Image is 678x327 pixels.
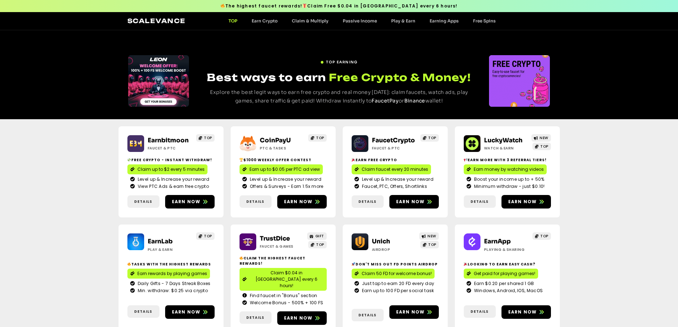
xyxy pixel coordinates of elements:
[127,305,159,318] a: Details
[396,309,425,315] span: Earn now
[202,88,476,105] p: Explore the best legit ways to earn free crypto and real money [DATE]: claim faucets, watch ads, ...
[472,280,534,287] span: Earn $0.20 per shared 1 GB
[277,195,327,209] a: Earn now
[137,270,207,277] span: Earn rewards by playing games
[134,199,152,204] span: Details
[248,300,324,306] span: Welcome Bonus - 500% + 100 FS
[474,270,535,277] span: Get paid for playing games!
[240,157,327,163] h2: $1000 Weekly Offer contest
[540,233,548,239] span: TOP
[260,235,290,242] a: TrustDice
[472,183,545,190] span: Minimum withdraw - just $0.10!
[396,199,425,205] span: Earn now
[260,137,291,144] a: CoinPayU
[372,238,390,245] a: Unich
[352,262,439,267] h2: Don't miss out Fd points airdrop
[303,4,307,8] img: 🎁
[165,195,215,209] a: Earn now
[248,176,321,183] span: Level up & Increase your reward
[362,270,432,277] span: Claim 50 FD for welcome bonus!
[165,305,215,319] a: Earn now
[207,71,326,84] span: Best ways to earn
[221,18,245,23] a: TOP
[136,280,211,287] span: Daily Gifts - 7 Days Streak Boxes
[352,269,435,279] a: Claim 50 FD for welcome bonus!
[489,55,550,107] div: Slides
[277,311,327,325] a: Earn now
[484,146,529,151] h2: Watch & Earn
[320,57,357,65] a: TOP EARNING
[360,183,427,190] span: Faucet, PTC, Offers, Shortlinks
[464,158,467,162] img: 📢
[358,312,377,318] span: Details
[489,55,550,107] div: 1 / 3
[172,199,201,205] span: Earn now
[284,315,313,321] span: Earn now
[249,166,320,173] span: Earn up to $0.05 per PTC ad view
[260,244,304,249] h2: Faucet & Games
[245,18,285,23] a: Earn Crypto
[474,166,544,173] span: Earn money by watching videos
[196,134,215,142] a: TOP
[127,17,186,25] a: Scalevance
[127,262,131,266] img: 🔥
[472,176,545,183] span: Boost your income up to + 50%
[419,232,439,240] a: NEW
[531,134,551,142] a: NEW
[127,157,215,163] h2: Free crypto - Instant withdraw!
[127,262,215,267] h2: Tasks with the highest rewards
[308,134,327,142] a: TOP
[362,166,428,173] span: Claim faucet every 20 minutes
[285,18,336,23] a: Claim & Multiply
[240,255,327,266] h2: Claim the highest faucet rewards!
[372,247,416,252] h2: Airdrop
[127,158,131,162] img: 💸
[248,183,324,190] span: Offers & Surveys - Earn 1.5x more
[372,137,415,144] a: FaucetCrypto
[360,280,435,287] span: Just tap to earn 20 FD every day
[326,59,357,65] span: TOP EARNING
[260,146,304,151] h2: ptc & Tasks
[136,183,209,190] span: View PTC Ads & earn free crypto
[428,135,436,141] span: TOP
[464,305,496,318] a: Details
[352,157,439,163] h2: Earn free crypto
[204,135,212,141] span: TOP
[316,135,324,141] span: TOP
[532,143,551,150] a: TOP
[137,166,205,173] span: Claim up to $2 every 5 minutes
[240,256,243,260] img: 🔥
[136,288,208,294] span: Min. withdraw: $0.25 via crypto
[427,233,436,239] span: NEW
[352,309,384,321] a: Details
[508,199,537,205] span: Earn now
[172,309,201,315] span: Earn now
[148,238,173,245] a: EarnLab
[532,232,551,240] a: TOP
[420,241,439,248] a: TOP
[422,18,466,23] a: Earning Apps
[284,199,313,205] span: Earn now
[221,18,503,23] nav: Menu
[128,55,189,107] div: Slides
[148,137,189,144] a: Earnbitmoon
[372,97,399,104] a: FaucetPay
[248,292,317,299] span: Find faucet in "Bonus" section
[464,269,538,279] a: Get paid for playing games!
[508,309,537,315] span: Earn now
[307,232,327,240] a: GIFT
[372,146,416,151] h2: Faucet & PTC
[220,3,457,9] span: The highest faucet rewards! Claim Free $0.04 in [GEOGRAPHIC_DATA] every 6 hours!
[484,247,529,252] h2: Playing & Sharing
[472,288,543,294] span: Windows, Android, IOS, MacOS
[127,269,210,279] a: Earn rewards by playing games
[221,4,225,8] img: 🔥
[389,195,439,209] a: Earn now
[127,195,159,208] a: Details
[127,164,207,174] a: Claim up to $2 every 5 minutes
[136,176,209,183] span: Level up & Increase your reward
[471,309,489,314] span: Details
[360,176,433,183] span: Level up & Increase your reward
[148,146,192,151] h2: Faucet & PTC
[196,232,215,240] a: TOP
